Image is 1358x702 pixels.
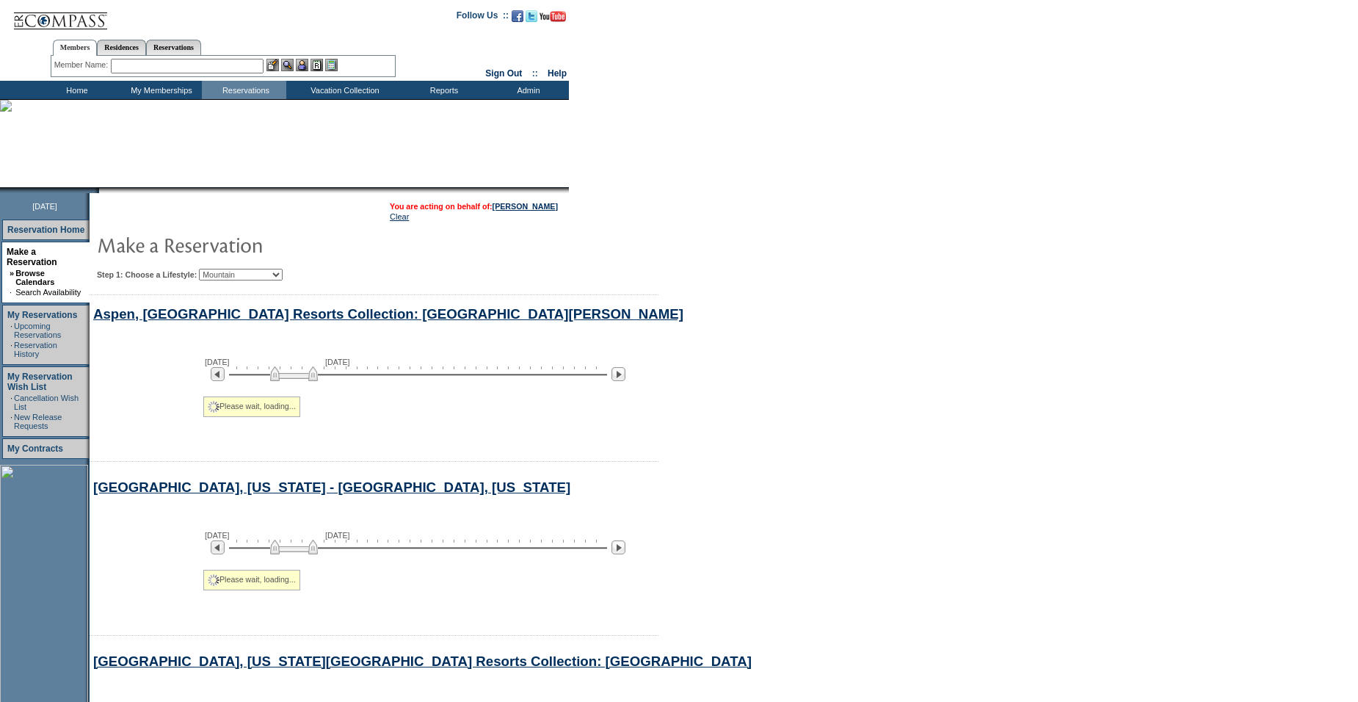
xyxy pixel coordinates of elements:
[10,394,12,411] td: ·
[146,40,201,55] a: Reservations
[457,9,509,26] td: Follow Us ::
[493,202,558,211] a: [PERSON_NAME]
[54,59,111,71] div: Member Name:
[14,413,62,430] a: New Release Requests
[7,372,73,392] a: My Reservation Wish List
[208,401,219,413] img: spinner2.gif
[540,15,566,23] a: Subscribe to our YouTube Channel
[512,10,523,22] img: Become our fan on Facebook
[10,322,12,339] td: ·
[10,341,12,358] td: ·
[211,540,225,554] img: Previous
[325,531,350,540] span: [DATE]
[325,59,338,71] img: b_calculator.gif
[526,10,537,22] img: Follow us on Twitter
[311,59,323,71] img: Reservations
[93,654,752,669] a: [GEOGRAPHIC_DATA], [US_STATE][GEOGRAPHIC_DATA] Resorts Collection: [GEOGRAPHIC_DATA]
[53,40,98,56] a: Members
[205,531,230,540] span: [DATE]
[10,269,14,278] b: »
[97,40,146,55] a: Residences
[611,367,625,381] img: Next
[266,59,279,71] img: b_edit.gif
[10,288,14,297] td: ·
[526,15,537,23] a: Follow us on Twitter
[10,413,12,430] td: ·
[7,444,63,454] a: My Contracts
[7,247,57,267] a: Make a Reservation
[15,269,54,286] a: Browse Calendars
[400,81,484,99] td: Reports
[484,81,569,99] td: Admin
[97,270,197,279] b: Step 1: Choose a Lifestyle:
[548,68,567,79] a: Help
[611,540,625,554] img: Next
[97,230,391,259] img: pgTtlMakeReservation.gif
[390,212,409,221] a: Clear
[94,187,99,193] img: promoShadowLeftCorner.gif
[203,397,300,417] div: Please wait, loading...
[211,367,225,381] img: Previous
[93,480,570,495] a: [GEOGRAPHIC_DATA], [US_STATE] - [GEOGRAPHIC_DATA], [US_STATE]
[7,310,77,320] a: My Reservations
[485,68,522,79] a: Sign Out
[202,81,286,99] td: Reservations
[117,81,202,99] td: My Memberships
[14,341,57,358] a: Reservation History
[99,187,101,193] img: blank.gif
[93,306,683,322] a: Aspen, [GEOGRAPHIC_DATA] Resorts Collection: [GEOGRAPHIC_DATA][PERSON_NAME]
[325,358,350,366] span: [DATE]
[32,202,57,211] span: [DATE]
[15,288,81,297] a: Search Availability
[208,574,219,586] img: spinner2.gif
[532,68,538,79] span: ::
[286,81,400,99] td: Vacation Collection
[205,358,230,366] span: [DATE]
[33,81,117,99] td: Home
[203,570,300,590] div: Please wait, loading...
[14,322,61,339] a: Upcoming Reservations
[512,15,523,23] a: Become our fan on Facebook
[7,225,84,235] a: Reservation Home
[296,59,308,71] img: Impersonate
[281,59,294,71] img: View
[14,394,79,411] a: Cancellation Wish List
[540,11,566,22] img: Subscribe to our YouTube Channel
[390,202,558,211] span: You are acting on behalf of:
